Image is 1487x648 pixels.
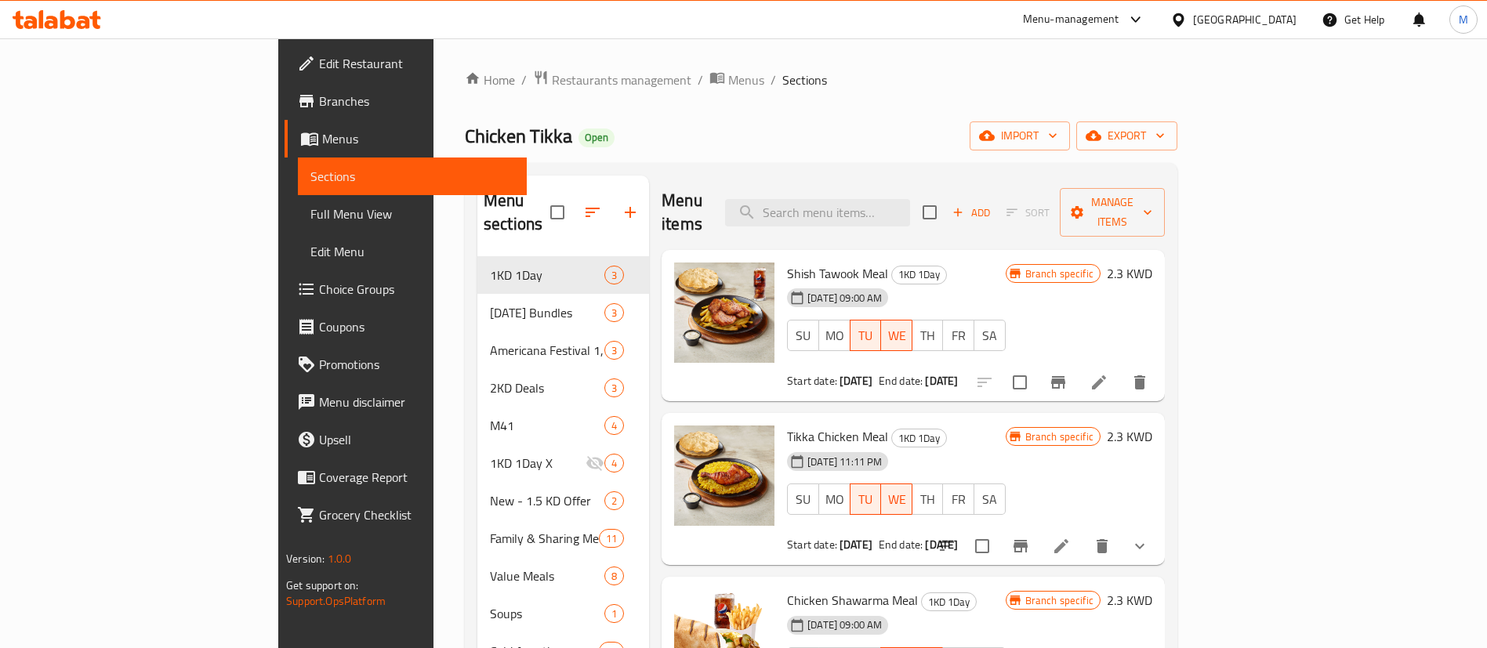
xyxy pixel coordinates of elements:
[892,429,946,447] span: 1KD 1Day
[1107,262,1152,284] h6: 2.3 KWD
[477,331,649,369] div: Americana Festival 1,2,3 KD Deals3
[949,324,968,347] span: FR
[605,456,623,471] span: 4
[662,189,706,236] h2: Menu items
[974,483,1006,515] button: SA
[818,320,850,351] button: MO
[1052,537,1071,556] a: Edit menu item
[771,71,776,89] li: /
[298,195,527,233] a: Full Menu View
[981,324,999,347] span: SA
[996,201,1060,225] span: Select section first
[604,567,624,585] div: items
[981,488,999,511] span: SA
[946,201,996,225] button: Add
[1083,527,1121,565] button: delete
[541,196,574,229] span: Select all sections
[285,496,527,534] a: Grocery Checklist
[974,320,1006,351] button: SA
[574,194,611,231] span: Sort sections
[892,266,946,284] span: 1KD 1Day
[818,483,850,515] button: MO
[286,575,358,596] span: Get support on:
[850,320,882,351] button: TU
[604,303,624,322] div: items
[605,494,623,509] span: 2
[298,157,527,195] a: Sections
[787,483,819,515] button: SU
[794,488,813,511] span: SU
[887,488,906,511] span: WE
[328,548,352,569] span: 1.0.0
[801,454,888,469] span: [DATE] 11:11 PM
[310,167,514,186] span: Sections
[477,369,649,407] div: 2KD Deals3
[310,242,514,261] span: Edit Menu
[319,317,514,336] span: Coupons
[912,320,944,351] button: TH
[913,196,946,229] span: Select section
[586,454,604,472] svg: Inactive section
[949,488,968,511] span: FR
[982,126,1057,146] span: import
[1076,121,1177,150] button: export
[611,194,649,231] button: Add section
[946,201,996,225] span: Add item
[605,606,623,621] span: 1
[919,488,938,511] span: TH
[465,118,572,154] span: Chicken Tikka
[285,383,527,421] a: Menu disclaimer
[319,54,514,73] span: Edit Restaurant
[912,483,944,515] button: TH
[801,617,888,632] span: [DATE] 09:00 AM
[490,341,604,360] div: Americana Festival 1,2,3 KD Deals
[533,70,691,90] a: Restaurants management
[605,418,623,433] span: 4
[942,320,974,351] button: FR
[286,591,386,611] a: Support.OpsPlatform
[840,534,872,555] b: [DATE]
[787,425,888,448] span: Tikka Chicken Meal
[490,454,586,472] span: 1KD 1Day X
[787,262,888,285] span: Shish Tawook Meal
[881,320,912,351] button: WE
[605,268,623,283] span: 3
[925,534,958,555] b: [DATE]
[490,303,604,322] span: [DATE] Bundles
[490,491,604,510] span: New - 1.5 KD Offer
[490,303,604,322] div: Ramadan Bundles
[891,429,947,447] div: 1KD 1Day
[490,378,604,397] div: 2KD Deals
[477,519,649,557] div: Family & Sharing Meals11
[578,129,615,147] div: Open
[490,529,599,548] div: Family & Sharing Meals
[787,534,837,555] span: Start date:
[285,421,527,458] a: Upsell
[319,430,514,449] span: Upsell
[604,604,624,623] div: items
[490,567,604,585] span: Value Meals
[709,70,764,90] a: Menus
[782,71,827,89] span: Sections
[891,266,947,284] div: 1KD 1Day
[674,262,774,363] img: Shish Tawook Meal
[1019,429,1100,444] span: Branch specific
[490,416,604,435] span: M41
[1107,425,1152,447] h6: 2.3 KWD
[319,355,514,374] span: Promotions
[1019,266,1100,281] span: Branch specific
[879,534,923,555] span: End date:
[319,280,514,299] span: Choice Groups
[465,70,1177,90] nav: breadcrumb
[605,569,623,584] span: 8
[490,604,604,623] span: Soups
[285,346,527,383] a: Promotions
[787,371,837,391] span: Start date:
[285,458,527,496] a: Coverage Report
[1039,364,1077,401] button: Branch-specific-item
[604,266,624,284] div: items
[1019,593,1100,608] span: Branch specific
[1130,537,1149,556] svg: Show Choices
